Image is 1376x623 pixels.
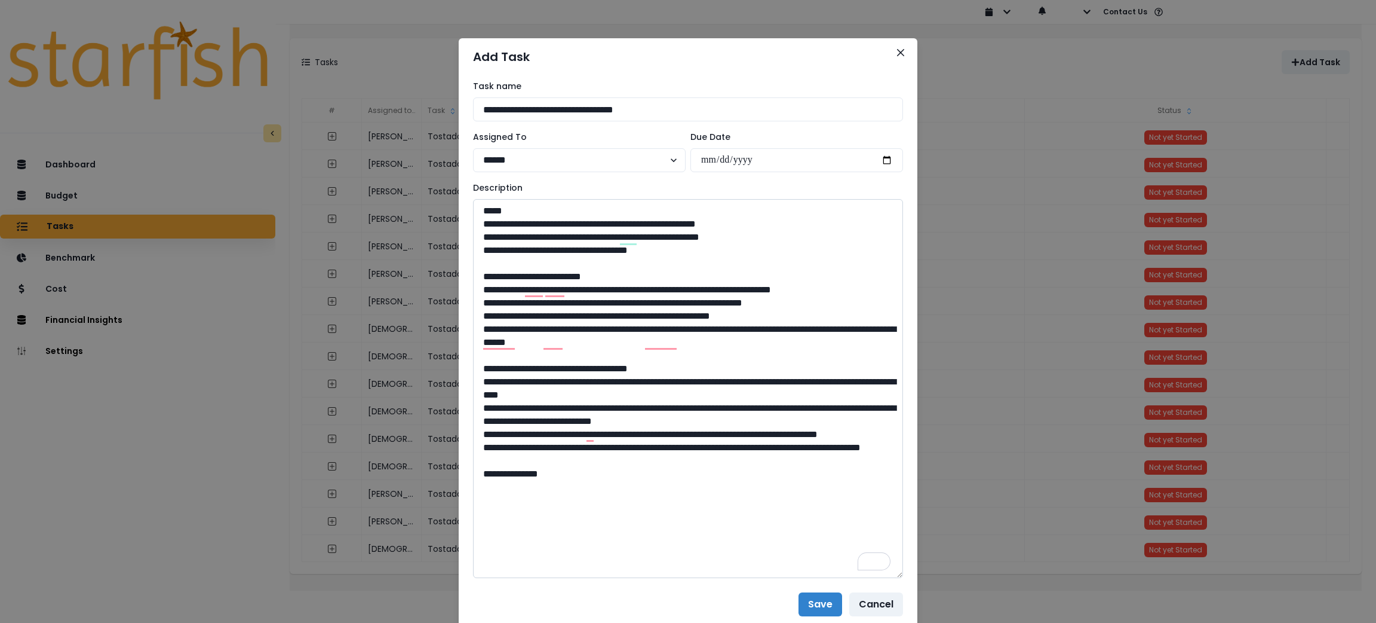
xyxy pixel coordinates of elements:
[473,131,678,143] label: Assigned To
[849,593,903,616] button: Cancel
[891,43,910,62] button: Close
[473,182,896,194] label: Description
[473,199,903,578] textarea: To enrich screen reader interactions, please activate Accessibility in Grammarly extension settings
[690,131,896,143] label: Due Date
[459,38,917,75] header: Add Task
[473,80,896,93] label: Task name
[798,593,842,616] button: Save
